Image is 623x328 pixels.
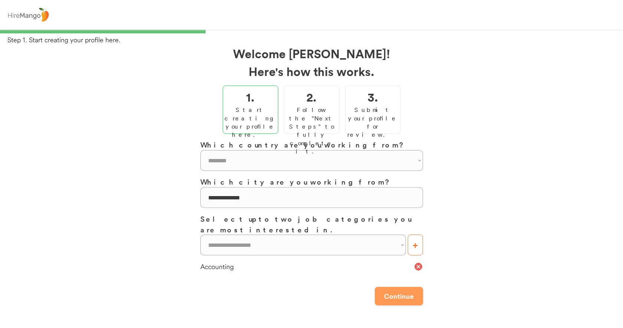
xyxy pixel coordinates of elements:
h3: Which city are you working from? [200,176,423,187]
h2: 1. [246,88,255,106]
h2: 3. [368,88,378,106]
h2: 2. [306,88,317,106]
div: Accounting [200,262,414,271]
div: Submit your profile for review. [347,106,399,139]
button: cancel [414,262,423,271]
div: Step 1. Start creating your profile here. [7,35,623,44]
div: Follow the "Next Steps" to fully complete it. [286,106,337,155]
h3: Select up to two job categories you are most interested in. [200,213,423,235]
button: + [408,235,423,255]
h3: Which country are you working from? [200,139,423,150]
h2: Welcome [PERSON_NAME]! Here's how this works. [200,44,423,80]
div: 33% [1,30,622,33]
div: Start creating your profile here. [224,106,276,139]
button: Continue [375,287,423,305]
img: logo%20-%20hiremango%20gray.png [6,6,51,24]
